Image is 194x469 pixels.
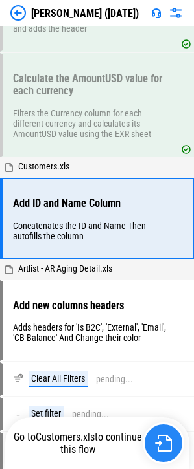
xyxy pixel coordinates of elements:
h3: Add ID and Name Column [13,197,167,210]
img: Support [151,8,162,18]
span: Artlist - AR Aging Detail.xls [18,263,112,274]
div: [PERSON_NAME] ([DATE]) [31,7,139,19]
div: Set filter [29,406,64,422]
img: Go to file [155,435,172,452]
h3: Add new columns headers [13,300,167,312]
img: Back [10,5,26,21]
p: Filters the Currency column for each different currency and calculates its AmountUSD value using ... [13,108,167,139]
span: Customers.xls [36,431,95,443]
h3: Calculate the AmountUSD value for each currency [13,72,167,97]
p: Adds headers for 'Is B2C', 'External', 'Email', 'CB Balance' And Change their color [13,322,167,343]
div: Clear All Filters [29,371,88,387]
img: Settings menu [168,5,184,21]
div: pending... [96,375,133,384]
div: Go to to continue this flow [13,431,143,455]
span: Customers.xls [18,161,69,171]
p: Concatenates the ID and Name Then autofills the column [13,221,167,241]
div: pending... [72,409,109,419]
